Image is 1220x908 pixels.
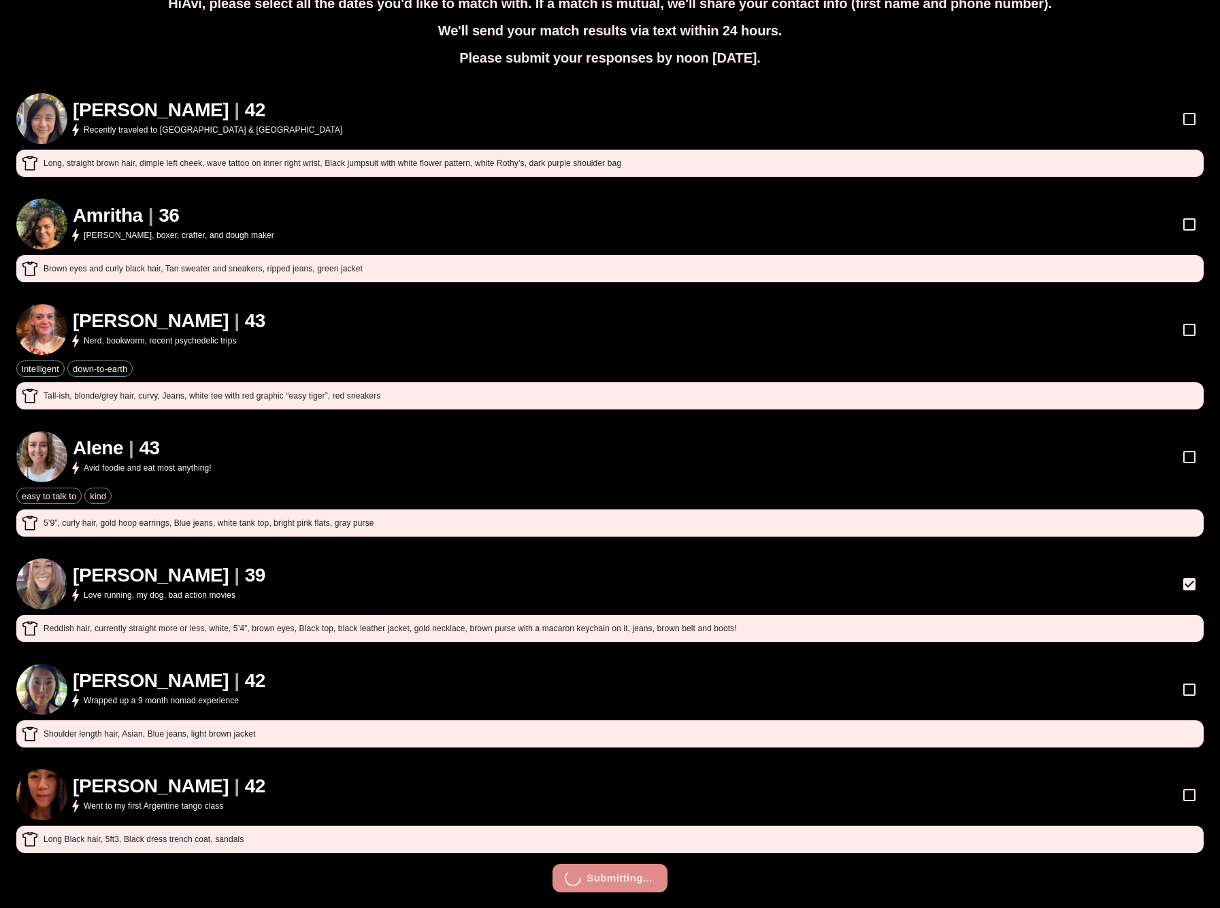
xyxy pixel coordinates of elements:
img: Eugenia [16,664,67,715]
img: Alene [16,431,67,482]
h1: | [148,205,153,227]
img: Jen [16,93,67,144]
p: Reddish hair, currently straight more or less, white, 5’4”, brown eyes , Black top, black leather... [44,622,737,635]
h1: | [234,565,239,587]
p: Love running, my dog, bad action movies [84,589,235,601]
span: down-to-earth [68,364,132,374]
p: Wrapped up a 9 month nomad experience [84,694,239,707]
h1: 36 [159,205,179,227]
h1: 42 [245,775,265,798]
h1: 43 [245,310,265,333]
p: Recently traveled to [GEOGRAPHIC_DATA] & [GEOGRAPHIC_DATA] [84,124,342,136]
img: Catherine [16,769,67,820]
h1: Amritha [73,205,143,227]
h1: | [234,99,239,122]
p: Brown eyes and curly black hair , Tan sweater and sneakers, ripped jeans, green jacket [44,263,363,275]
span: kind [85,491,111,501]
h1: 42 [245,670,265,692]
h1: [PERSON_NAME] [73,99,229,122]
h1: 42 [245,99,265,122]
span: easy to talk to [17,491,81,501]
img: Amritha [16,199,67,250]
p: [PERSON_NAME], boxer, crafter, and dough maker [84,229,274,241]
h1: 43 [139,437,159,460]
p: Avid foodie and eat most anything! [84,462,212,474]
p: Went to my first Argentine tango class [84,800,223,812]
h1: [PERSON_NAME] [73,775,229,798]
p: Nerd, bookworm, recent psychedelic trips [84,335,237,347]
h1: Alene [73,437,123,460]
p: Long Black hair, 5ft3 , Black dress trench coat, sandals [44,833,244,845]
span: intelligent [17,364,64,374]
img: Rachel [16,304,67,355]
h1: 39 [245,565,265,587]
h2: Please submit your responses by noon [DATE]. [459,50,760,66]
p: 5’9”, curly hair, gold hoop earrings , Blue jeans, white tank top, bright pink flats, gray purse [44,517,374,529]
h1: | [234,310,239,333]
p: Long, straight brown hair, dimple left cheek, wave tattoo on inner right wrist , Black jumpsuit w... [44,157,621,169]
h1: | [234,775,239,798]
img: Courtney [16,558,67,609]
h1: [PERSON_NAME] [73,310,229,333]
p: Shoulder length hair, Asian , Blue jeans, light brown jacket [44,728,256,740]
h2: We'll send your match results via text within 24 hours. [438,22,782,39]
h1: [PERSON_NAME] [73,565,229,587]
p: Tall-ish, blonde/grey hair, curvy , Jeans, white tee with red graphic “easy tiger”, red sneakers [44,390,380,402]
h1: | [129,437,133,460]
h1: | [234,670,239,692]
h1: [PERSON_NAME] [73,670,229,692]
